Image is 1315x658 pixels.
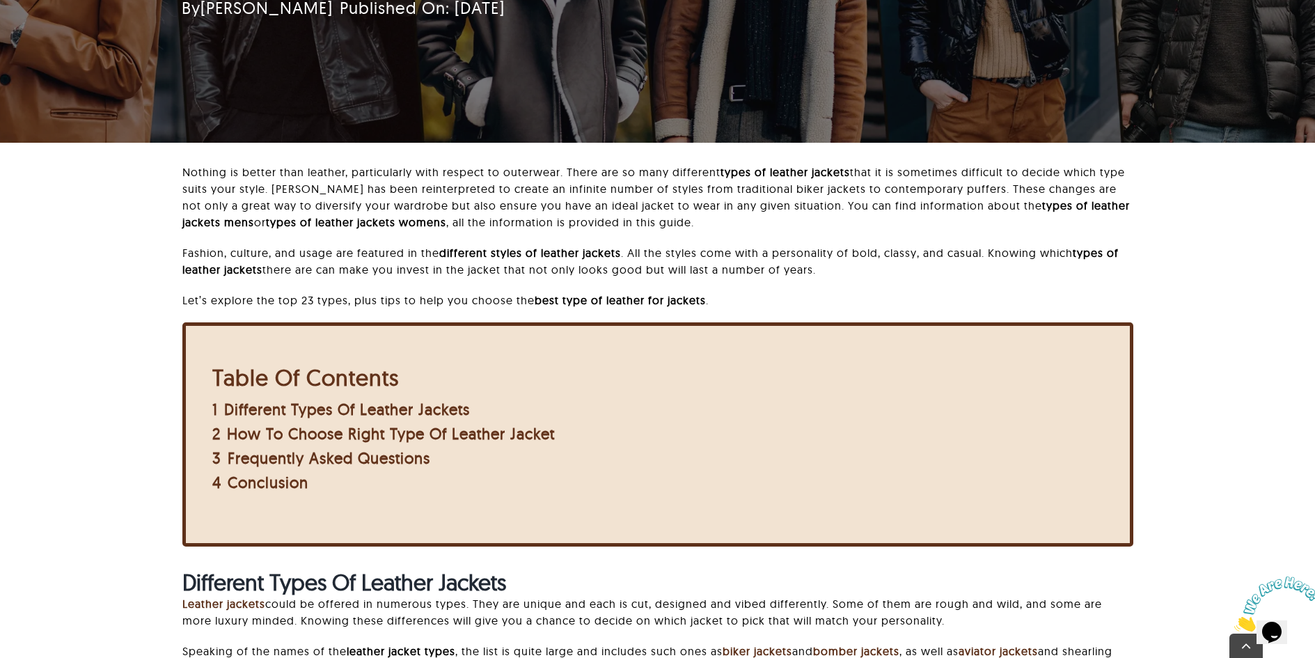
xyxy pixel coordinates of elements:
b: Table Of Contents [212,363,399,391]
strong: leather jacket types [347,644,455,658]
a: bomber jackets [813,644,899,658]
span: 2 [212,424,221,444]
p: Nothing is better than leather, particularly with respect to outerwear. There are so many differe... [182,164,1133,230]
p: Let’s explore the top 23 types, plus tips to help you choose the . [182,292,1133,308]
a: 1 Different Types Of Leather Jackets [212,400,470,419]
span: Frequently Asked Questions [228,448,430,468]
a: 3 Frequently Asked Questions [212,448,430,468]
p: Fashion, culture, and usage are featured in the . All the styles come with a personality of bold,... [182,244,1133,278]
strong: Different Types Of Leather Jackets [182,568,506,596]
span: 3 [212,448,221,468]
a: Leather jackets [182,597,265,611]
span: 4 [212,473,221,492]
span: Conclusion [228,473,308,492]
span: 1 [212,400,218,419]
strong: best type of leather for jackets [535,293,706,307]
strong: types of leather jackets [721,165,850,179]
img: Chat attention grabber [6,6,92,61]
strong: different styles of leather jackets [439,246,621,260]
p: could be offered in numerous types. They are unique and each is cut, designed and vibed different... [182,595,1133,629]
iframe: chat widget [1229,571,1315,637]
a: 4 Conclusion [212,473,308,492]
a: aviator jackets [959,644,1038,658]
strong: types of leather jackets womens [266,215,446,229]
span: Different Types Of Leather Jackets [224,400,470,419]
a: biker jackets [723,644,792,658]
span: How To Choose Right Type Of Leather Jacket [227,424,555,444]
a: 2 How To Choose Right Type Of Leather Jacket [212,424,555,444]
